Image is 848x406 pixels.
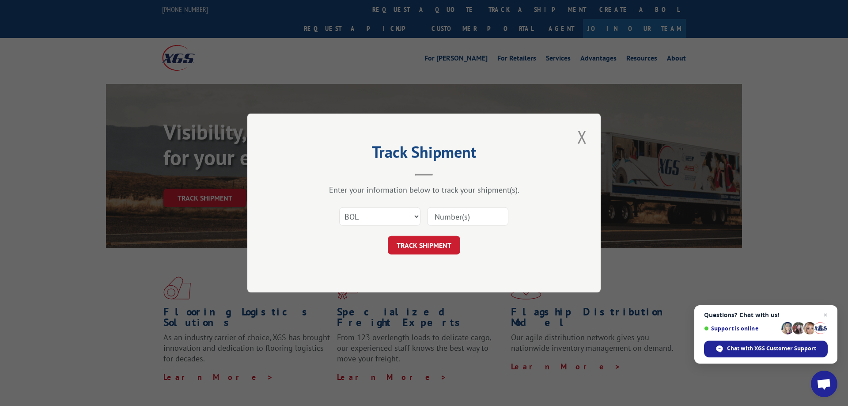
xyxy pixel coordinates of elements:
[291,185,556,195] div: Enter your information below to track your shipment(s).
[704,311,828,319] span: Questions? Chat with us!
[727,345,816,353] span: Chat with XGS Customer Support
[811,371,837,397] a: Open chat
[291,146,556,163] h2: Track Shipment
[704,325,778,332] span: Support is online
[388,236,460,254] button: TRACK SHIPMENT
[427,207,508,226] input: Number(s)
[575,125,590,149] button: Close modal
[704,341,828,357] span: Chat with XGS Customer Support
